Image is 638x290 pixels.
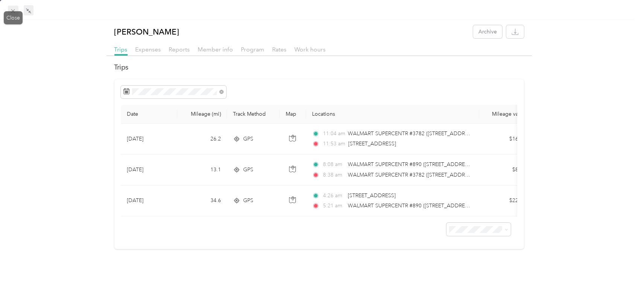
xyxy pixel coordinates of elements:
th: Date [121,105,177,124]
iframe: Everlance-gr Chat Button Frame [596,248,638,290]
td: 34.6 [177,186,227,216]
span: Expenses [136,46,161,53]
td: $16.90 [479,124,532,154]
th: Map [280,105,306,124]
span: WALMART SUPERCENTR #890 ([STREET_ADDRESS]) [348,161,474,168]
span: 5:21 am [323,202,344,210]
button: Archive [473,25,502,38]
span: WALMART SUPERCENTR #890 ([STREET_ADDRESS]) [348,202,474,209]
span: 11:53 am [323,140,345,148]
span: Trips [114,46,128,53]
span: [STREET_ADDRESS] [349,140,396,147]
span: [STREET_ADDRESS] [348,192,396,199]
span: GPS [243,166,253,174]
span: WALMART SUPERCENTR #3782 ([STREET_ADDRESS]) [348,130,477,137]
span: Program [241,46,265,53]
td: $8.45 [479,154,532,185]
span: 4:26 am [323,192,344,200]
th: Locations [306,105,479,124]
span: 8:08 am [323,160,344,169]
span: GPS [243,196,253,205]
td: [DATE] [121,186,177,216]
td: [DATE] [121,154,177,185]
span: WALMART SUPERCENTR #3782 ([STREET_ADDRESS]) [348,172,477,178]
div: Close [4,11,23,24]
span: GPS [243,135,253,143]
span: Work hours [295,46,326,53]
h2: Trips [114,62,524,72]
th: Mileage value [479,105,532,124]
th: Track Method [227,105,280,124]
td: 13.1 [177,154,227,185]
td: 26.2 [177,124,227,154]
td: [DATE] [121,124,177,154]
th: Mileage (mi) [177,105,227,124]
p: [PERSON_NAME] [114,25,180,38]
span: Rates [273,46,287,53]
span: 8:38 am [323,171,344,179]
td: $22.32 [479,186,532,216]
span: Member info [198,46,233,53]
span: Reports [169,46,190,53]
span: 11:04 am [323,130,344,138]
